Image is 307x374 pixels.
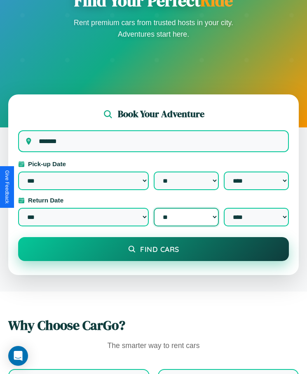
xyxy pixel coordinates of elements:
p: Rent premium cars from trusted hosts in your city. Adventures start here. [71,17,236,40]
label: Pick-up Date [18,160,289,167]
button: Find Cars [18,237,289,261]
p: The smarter way to rent cars [8,339,299,353]
div: Open Intercom Messenger [8,346,28,366]
h2: Book Your Adventure [118,108,204,120]
label: Return Date [18,197,289,204]
div: Give Feedback [4,170,10,204]
h2: Why Choose CarGo? [8,316,299,334]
